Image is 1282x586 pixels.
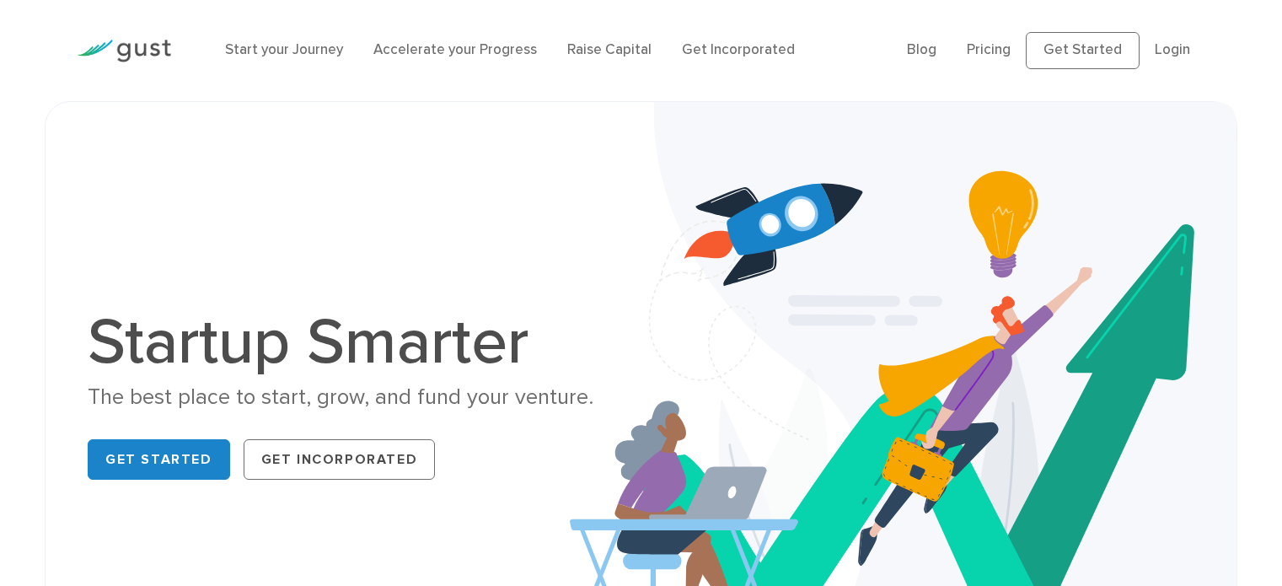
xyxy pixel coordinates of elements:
a: Get Started [88,439,230,480]
a: Raise Capital [567,41,652,58]
img: Gust Logo [77,40,171,62]
a: Start your Journey [225,41,343,58]
a: Login [1155,41,1190,58]
a: Accelerate your Progress [373,41,537,58]
h1: Startup Smarter [88,310,628,374]
a: Get Incorporated [244,439,436,480]
div: The best place to start, grow, and fund your venture. [88,383,628,412]
a: Pricing [967,41,1011,58]
a: Blog [907,41,936,58]
a: Get Started [1026,32,1140,69]
a: Get Incorporated [682,41,795,58]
